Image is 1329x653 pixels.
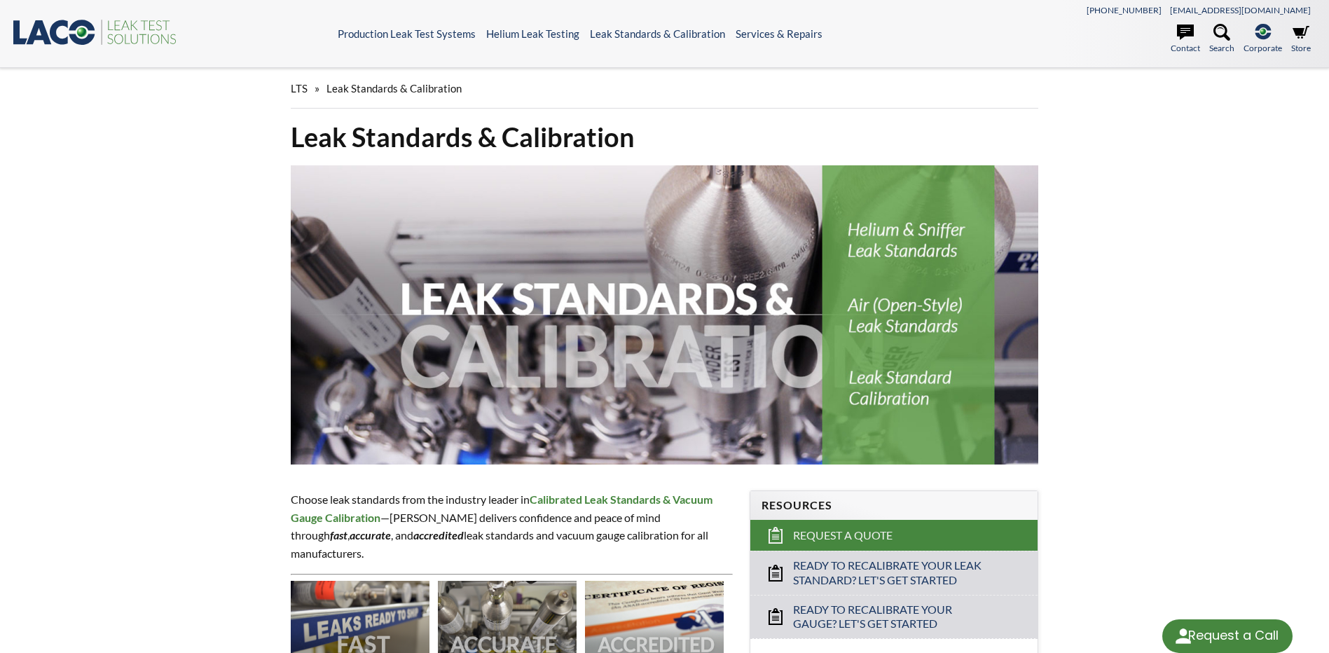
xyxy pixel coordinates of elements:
a: Request a Quote [750,520,1038,551]
a: Ready to Recalibrate Your Leak Standard? Let's Get Started [750,551,1038,595]
span: LTS [291,82,308,95]
strong: Calibrated Leak Standards & Vacuum Gauge Calibration [291,493,712,524]
a: Services & Repairs [736,27,822,40]
a: Search [1209,24,1234,55]
img: Leak Standards & Calibration header [291,165,1038,465]
h1: Leak Standards & Calibration [291,120,1038,154]
span: Ready to Recalibrate Your Leak Standard? Let's Get Started [793,558,996,588]
a: Production Leak Test Systems [338,27,476,40]
a: Ready to Recalibrate Your Gauge? Let's Get Started [750,595,1038,639]
div: Request a Call [1162,619,1293,653]
span: Leak Standards & Calibration [326,82,462,95]
div: Request a Call [1188,619,1279,652]
div: » [291,69,1038,109]
em: fast [330,528,347,542]
em: accredited [413,528,464,542]
a: Leak Standards & Calibration [590,27,725,40]
span: Corporate [1244,41,1282,55]
img: round button [1172,625,1194,647]
a: Helium Leak Testing [486,27,579,40]
strong: accurate [350,528,391,542]
h4: Resources [762,498,1026,513]
a: Contact [1171,24,1200,55]
p: Choose leak standards from the industry leader in —[PERSON_NAME] delivers confidence and peace of... [291,490,732,562]
span: Ready to Recalibrate Your Gauge? Let's Get Started [793,603,996,632]
a: Store [1291,24,1311,55]
a: [PHONE_NUMBER] [1087,5,1162,15]
a: [EMAIL_ADDRESS][DOMAIN_NAME] [1170,5,1311,15]
span: Request a Quote [793,528,893,543]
